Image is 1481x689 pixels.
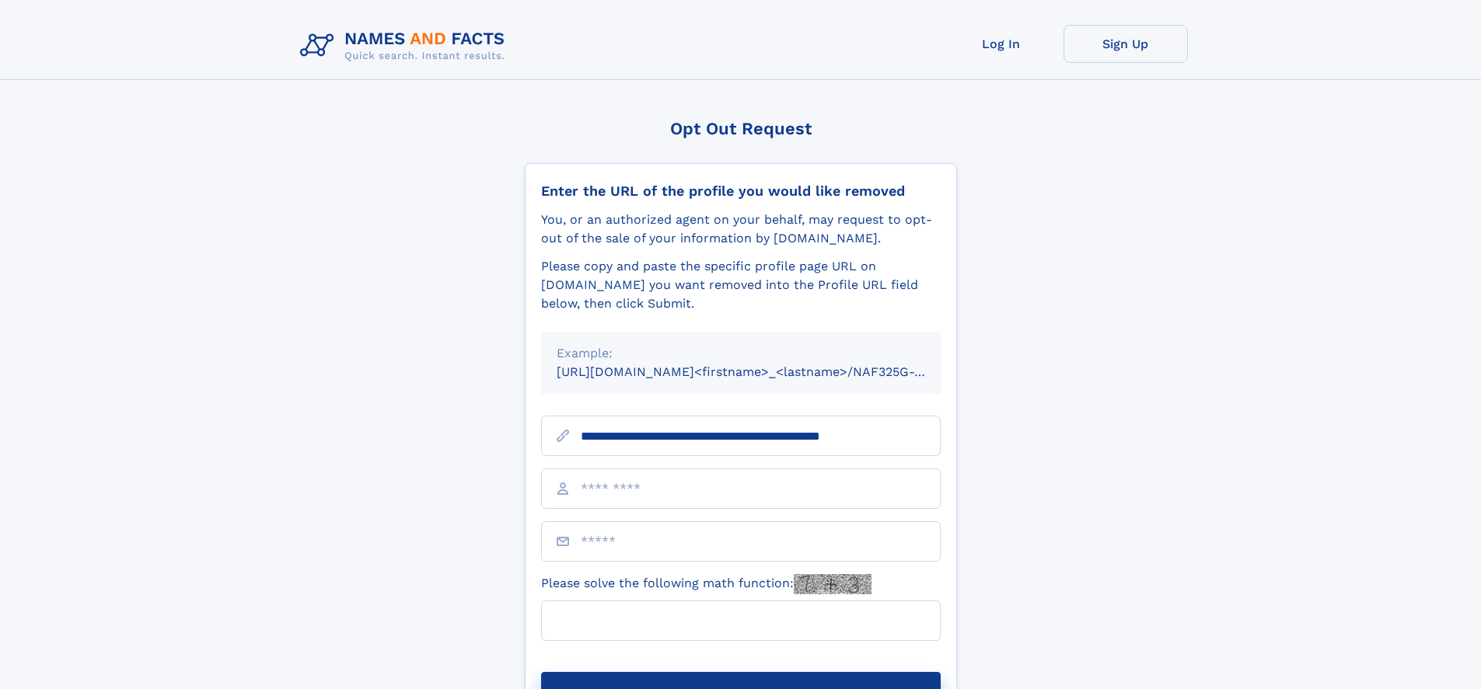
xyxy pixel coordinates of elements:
label: Please solve the following math function: [541,574,871,594]
a: Sign Up [1064,25,1188,63]
div: Enter the URL of the profile you would like removed [541,183,941,200]
div: You, or an authorized agent on your behalf, may request to opt-out of the sale of your informatio... [541,211,941,248]
div: Example: [557,344,925,363]
div: Opt Out Request [525,119,957,138]
img: Logo Names and Facts [294,25,518,67]
div: Please copy and paste the specific profile page URL on [DOMAIN_NAME] you want removed into the Pr... [541,257,941,313]
small: [URL][DOMAIN_NAME]<firstname>_<lastname>/NAF325G-xxxxxxxx [557,364,970,379]
a: Log In [939,25,1064,63]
